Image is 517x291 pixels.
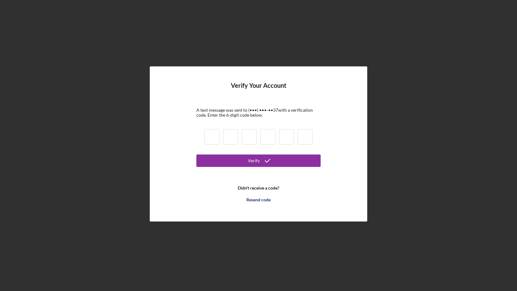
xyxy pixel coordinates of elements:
[248,154,260,167] div: Verify
[246,194,271,206] div: Resend code
[196,154,321,167] button: Verify
[196,194,321,206] button: Resend code
[196,108,321,118] div: A text message was sent to (•••) •••-•• 37 with a verification code. Enter the 6-digit code below.
[231,82,286,98] h4: Verify Your Account
[238,186,279,190] b: Didn't receive a code?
